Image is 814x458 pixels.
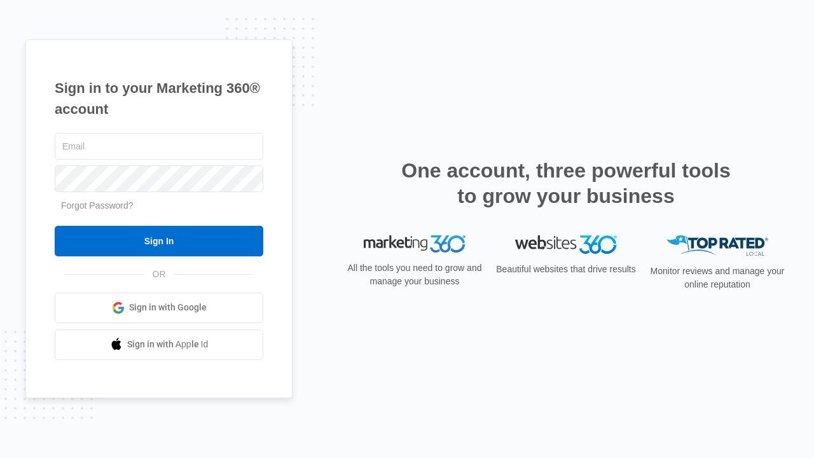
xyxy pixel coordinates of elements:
[55,226,263,256] input: Sign In
[61,200,134,211] a: Forgot Password?
[55,330,263,360] a: Sign in with Apple Id
[127,338,209,351] span: Sign in with Apple Id
[55,133,263,160] input: Email
[144,268,175,281] span: OR
[646,265,789,291] p: Monitor reviews and manage your online reputation
[343,261,486,288] p: All the tools you need to grow and manage your business
[55,293,263,323] a: Sign in with Google
[129,301,207,314] span: Sign in with Google
[515,235,617,254] img: Websites 360
[666,235,768,256] img: Top Rated Local
[495,263,637,276] p: Beautiful websites that drive results
[364,235,466,253] img: Marketing 360
[55,78,263,120] h1: Sign in to your Marketing 360® account
[397,158,735,209] h2: One account, three powerful tools to grow your business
